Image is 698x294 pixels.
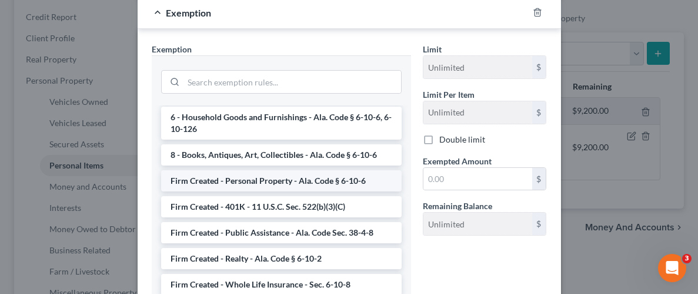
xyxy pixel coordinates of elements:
[161,170,402,191] li: Firm Created - Personal Property - Ala. Code § 6-10-6
[161,144,402,166] li: 8 - Books, Antiques, Art, Collectibles - Ala. Code § 6-10-6
[161,196,402,217] li: Firm Created - 401K - 11 U.S.C. Sec. 522(b)(3)(C)
[423,88,475,101] label: Limit Per Item
[682,254,692,263] span: 3
[658,254,686,282] iframe: Intercom live chat
[161,107,402,140] li: 6 - Household Goods and Furnishings - Ala. Code § 6-10-6, 6-10-126
[423,56,532,78] input: --
[423,200,492,212] label: Remaining Balance
[532,101,546,124] div: $
[532,56,546,78] div: $
[423,168,532,190] input: 0.00
[152,44,192,54] span: Exemption
[423,156,492,166] span: Exempted Amount
[423,101,532,124] input: --
[161,222,402,243] li: Firm Created - Public Assistance - Ala. Code Sec. 38-4-8
[423,44,442,54] span: Limit
[183,71,401,93] input: Search exemption rules...
[166,7,211,18] span: Exemption
[532,168,546,190] div: $
[423,213,532,235] input: --
[532,213,546,235] div: $
[161,248,402,269] li: Firm Created - Realty - Ala. Code § 6-10-2
[439,134,485,146] label: Double limit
